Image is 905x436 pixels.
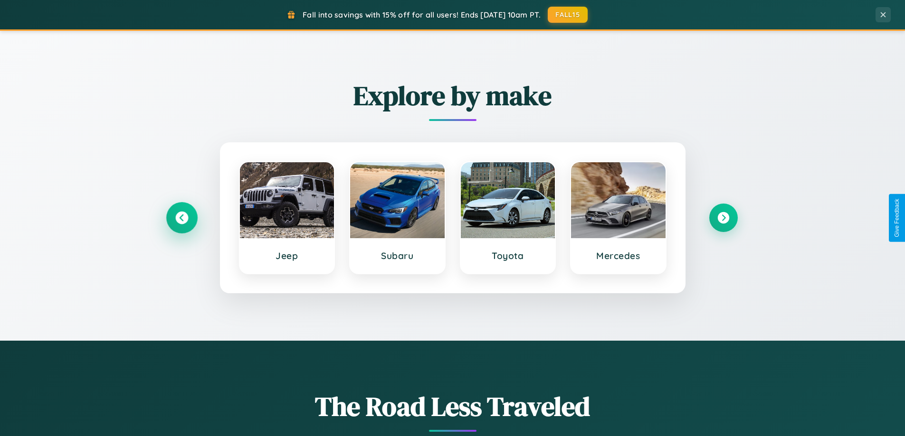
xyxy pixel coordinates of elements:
h3: Mercedes [581,250,656,261]
h1: The Road Less Traveled [168,388,738,425]
h2: Explore by make [168,77,738,114]
h3: Subaru [360,250,435,261]
button: FALL15 [548,7,588,23]
div: Give Feedback [894,199,900,237]
span: Fall into savings with 15% off for all users! Ends [DATE] 10am PT. [303,10,541,19]
h3: Toyota [470,250,546,261]
h3: Jeep [249,250,325,261]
